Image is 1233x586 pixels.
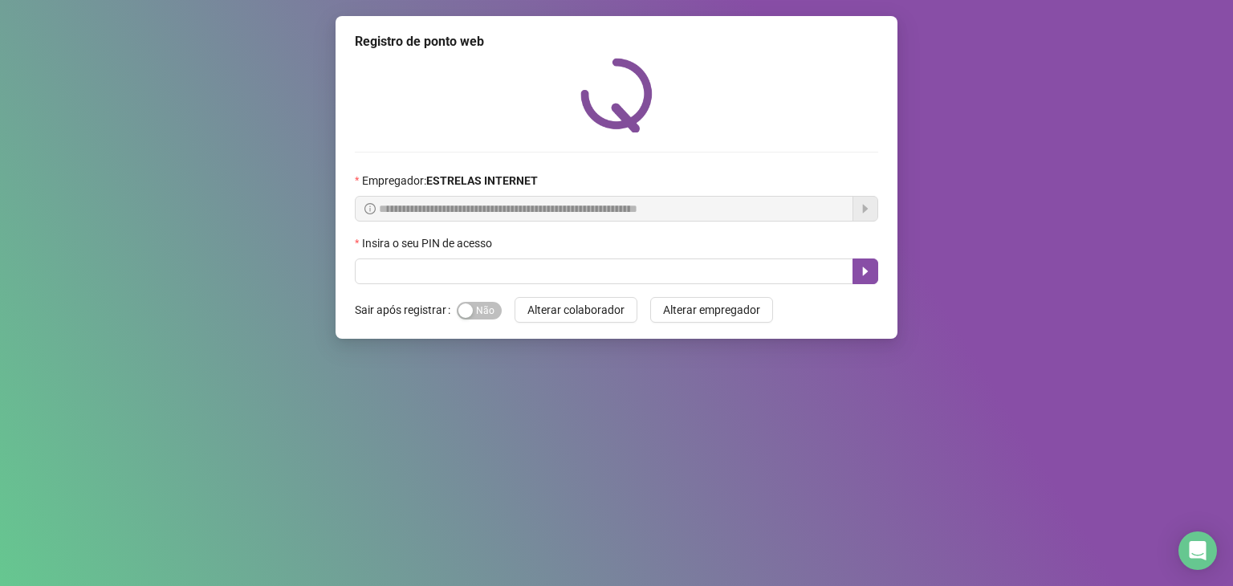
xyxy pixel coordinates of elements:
[663,301,760,319] span: Alterar empregador
[364,203,376,214] span: info-circle
[362,172,538,189] span: Empregador :
[650,297,773,323] button: Alterar empregador
[1178,531,1217,570] div: Open Intercom Messenger
[515,297,637,323] button: Alterar colaborador
[527,301,625,319] span: Alterar colaborador
[355,234,503,252] label: Insira o seu PIN de acesso
[580,58,653,132] img: QRPoint
[355,32,878,51] div: Registro de ponto web
[426,174,538,187] strong: ESTRELAS INTERNET
[355,297,457,323] label: Sair após registrar
[859,265,872,278] span: caret-right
